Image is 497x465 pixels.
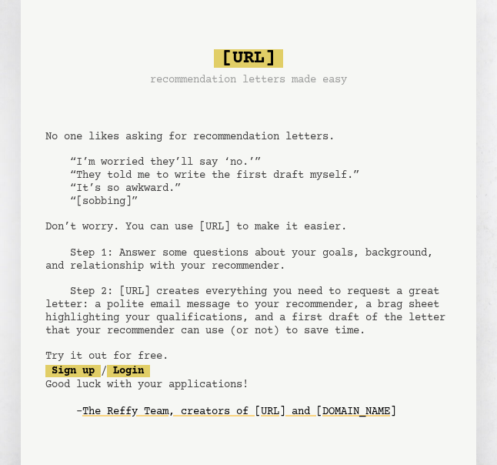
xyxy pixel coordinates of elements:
[45,43,452,445] pre: No one likes asking for recommendation letters. “I’m worried they’ll say ‘no.’” “They told me to ...
[82,400,396,424] a: The Reffy Team, creators of [URL] and [DOMAIN_NAME]
[107,365,150,377] a: Login
[150,74,347,87] h3: recommendation letters made easy
[45,365,101,377] a: Sign up
[76,404,452,420] div: -
[214,49,283,68] span: [URL]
